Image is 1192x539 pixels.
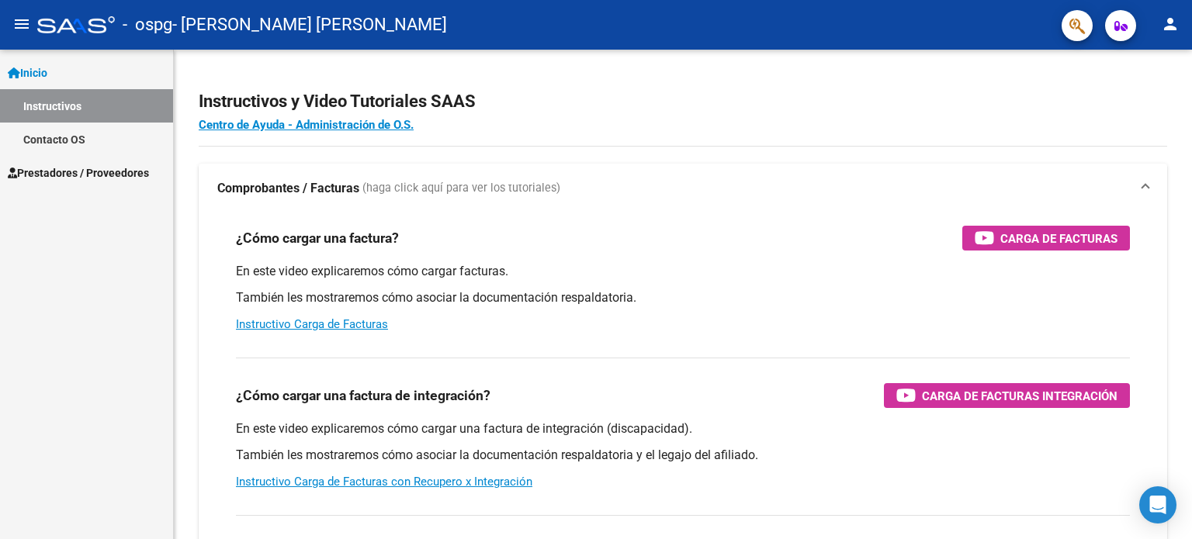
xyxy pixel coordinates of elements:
mat-icon: menu [12,15,31,33]
mat-icon: person [1161,15,1180,33]
span: - ospg [123,8,172,42]
span: - [PERSON_NAME] [PERSON_NAME] [172,8,447,42]
p: En este video explicaremos cómo cargar una factura de integración (discapacidad). [236,420,1130,437]
p: También les mostraremos cómo asociar la documentación respaldatoria. [236,289,1130,306]
p: En este video explicaremos cómo cargar facturas. [236,263,1130,280]
h2: Instructivos y Video Tutoriales SAAS [199,87,1167,116]
a: Instructivo Carga de Facturas [236,317,388,331]
h3: ¿Cómo cargar una factura de integración? [236,385,490,406]
span: Carga de Facturas Integración [922,386,1117,406]
span: Inicio [8,64,47,81]
div: Open Intercom Messenger [1139,486,1176,523]
span: (haga click aquí para ver los tutoriales) [362,180,560,197]
h3: ¿Cómo cargar una factura? [236,227,399,249]
a: Instructivo Carga de Facturas con Recupero x Integración [236,475,532,489]
p: También les mostraremos cómo asociar la documentación respaldatoria y el legajo del afiliado. [236,447,1130,464]
span: Prestadores / Proveedores [8,164,149,181]
mat-expansion-panel-header: Comprobantes / Facturas (haga click aquí para ver los tutoriales) [199,164,1167,213]
strong: Comprobantes / Facturas [217,180,359,197]
span: Carga de Facturas [1000,229,1117,248]
a: Centro de Ayuda - Administración de O.S. [199,118,414,132]
button: Carga de Facturas [962,226,1130,250]
button: Carga de Facturas Integración [884,383,1130,408]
